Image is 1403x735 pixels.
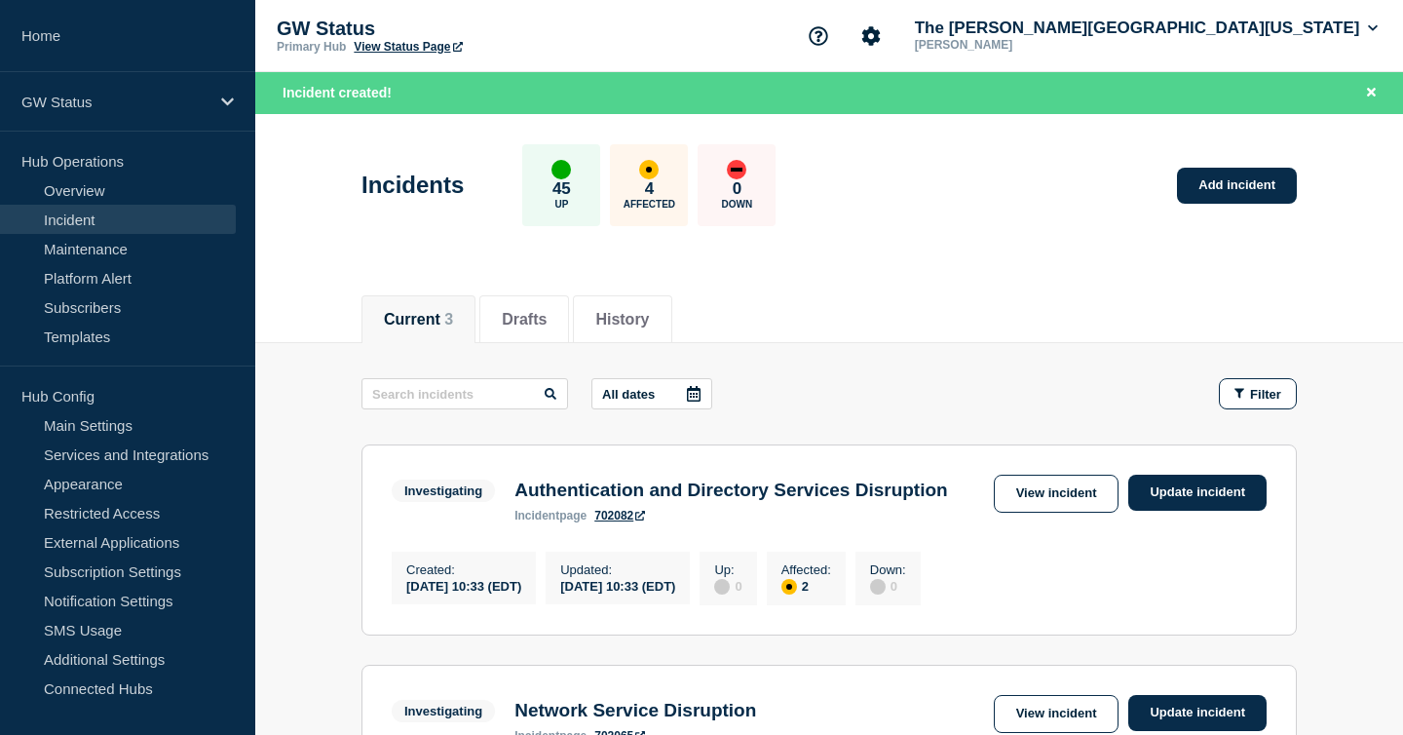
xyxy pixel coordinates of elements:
p: [PERSON_NAME] [911,38,1114,52]
span: Filter [1250,387,1281,402]
div: [DATE] 10:33 (EDT) [406,577,521,594]
h3: Network Service Disruption [514,700,756,721]
a: View Status Page [354,40,462,54]
button: Close banner [1359,82,1384,104]
div: up [551,160,571,179]
div: down [727,160,746,179]
button: The [PERSON_NAME][GEOGRAPHIC_DATA][US_STATE] [911,19,1382,38]
a: 702082 [594,509,645,522]
p: 45 [552,179,571,199]
p: 0 [733,179,741,199]
button: Drafts [502,311,547,329]
p: Down : [870,562,906,577]
input: Search incidents [361,378,568,409]
a: View incident [994,475,1119,513]
div: 0 [714,577,741,595]
p: Affected [624,199,675,210]
span: Investigating [392,700,495,722]
p: Affected : [781,562,831,577]
a: Add incident [1177,168,1297,204]
div: [DATE] 10:33 (EDT) [560,577,675,594]
div: 2 [781,577,831,595]
p: Up : [714,562,741,577]
a: View incident [994,695,1119,733]
a: Update incident [1128,695,1267,731]
button: Support [798,16,839,57]
p: 4 [645,179,654,199]
div: affected [639,160,659,179]
button: History [595,311,649,329]
div: disabled [870,579,886,595]
p: All dates [602,387,655,402]
button: All dates [591,378,712,409]
button: Current 3 [384,311,453,329]
p: Down [722,199,753,210]
p: page [514,509,587,522]
p: Updated : [560,562,675,577]
p: GW Status [277,18,666,40]
h1: Incidents [361,172,464,199]
button: Account settings [851,16,891,57]
span: Incident created! [283,85,392,100]
span: Investigating [392,480,495,502]
h3: Authentication and Directory Services Disruption [514,480,947,501]
a: Update incident [1128,475,1267,511]
div: disabled [714,579,730,595]
span: 3 [444,311,453,328]
div: affected [781,579,797,595]
p: Created : [406,562,521,577]
div: 0 [870,577,906,595]
p: GW Status [21,94,209,110]
button: Filter [1219,378,1297,409]
span: incident [514,509,559,522]
p: Primary Hub [277,40,346,54]
p: Up [554,199,568,210]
